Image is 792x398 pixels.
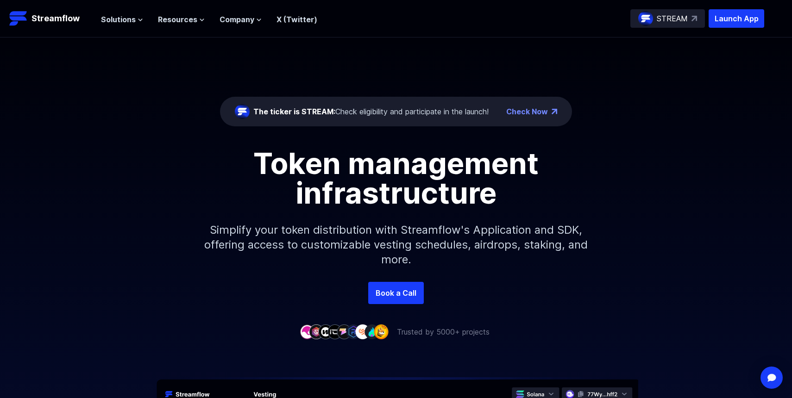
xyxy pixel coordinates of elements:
[253,107,335,116] span: The ticker is STREAM:
[691,16,697,21] img: top-right-arrow.svg
[365,324,379,339] img: company-8
[253,106,489,117] div: Check eligibility and participate in the launch!
[709,9,764,28] button: Launch App
[9,9,92,28] a: Streamflow
[309,324,324,339] img: company-2
[220,14,254,25] span: Company
[761,367,783,389] div: Open Intercom Messenger
[101,14,136,25] span: Solutions
[158,14,205,25] button: Resources
[188,149,604,208] h1: Token management infrastructure
[506,106,548,117] a: Check Now
[368,282,424,304] a: Book a Call
[327,324,342,339] img: company-4
[397,326,490,337] p: Trusted by 5000+ projects
[197,208,595,282] p: Simplify your token distribution with Streamflow's Application and SDK, offering access to custom...
[355,324,370,339] img: company-7
[31,12,80,25] p: Streamflow
[277,15,317,24] a: X (Twitter)
[346,324,361,339] img: company-6
[9,9,28,28] img: Streamflow Logo
[630,9,705,28] a: STREAM
[337,324,352,339] img: company-5
[552,109,557,114] img: top-right-arrow.png
[158,14,197,25] span: Resources
[235,104,250,119] img: streamflow-logo-circle.png
[318,324,333,339] img: company-3
[300,324,314,339] img: company-1
[657,13,688,24] p: STREAM
[101,14,143,25] button: Solutions
[220,14,262,25] button: Company
[638,11,653,26] img: streamflow-logo-circle.png
[374,324,389,339] img: company-9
